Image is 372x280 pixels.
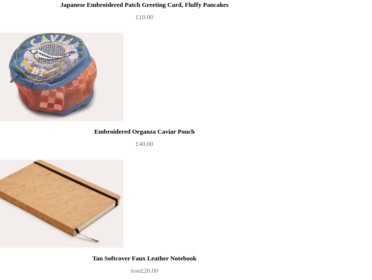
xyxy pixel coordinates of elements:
span: £40.00 [135,140,153,147]
span: from [131,268,140,274]
a: Embroidered Organza Caviar Pouch Embroidered Organza Caviar Pouch [3,33,143,121]
div: Tan Softcover Faux Leather Notebook [6,253,283,264]
a: Tan Softcover Faux Leather Notebook Tan Softcover Faux Leather Notebook [3,160,143,248]
a: Tan Softcover Faux Leather Notebook from£20.00 [3,248,285,277]
span: £10.00 [135,13,153,21]
span: £20.00 [131,267,158,274]
div: Embroidered Organza Caviar Pouch [6,126,283,138]
a: Embroidered Organza Caviar Pouch £40.00 [3,121,285,150]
